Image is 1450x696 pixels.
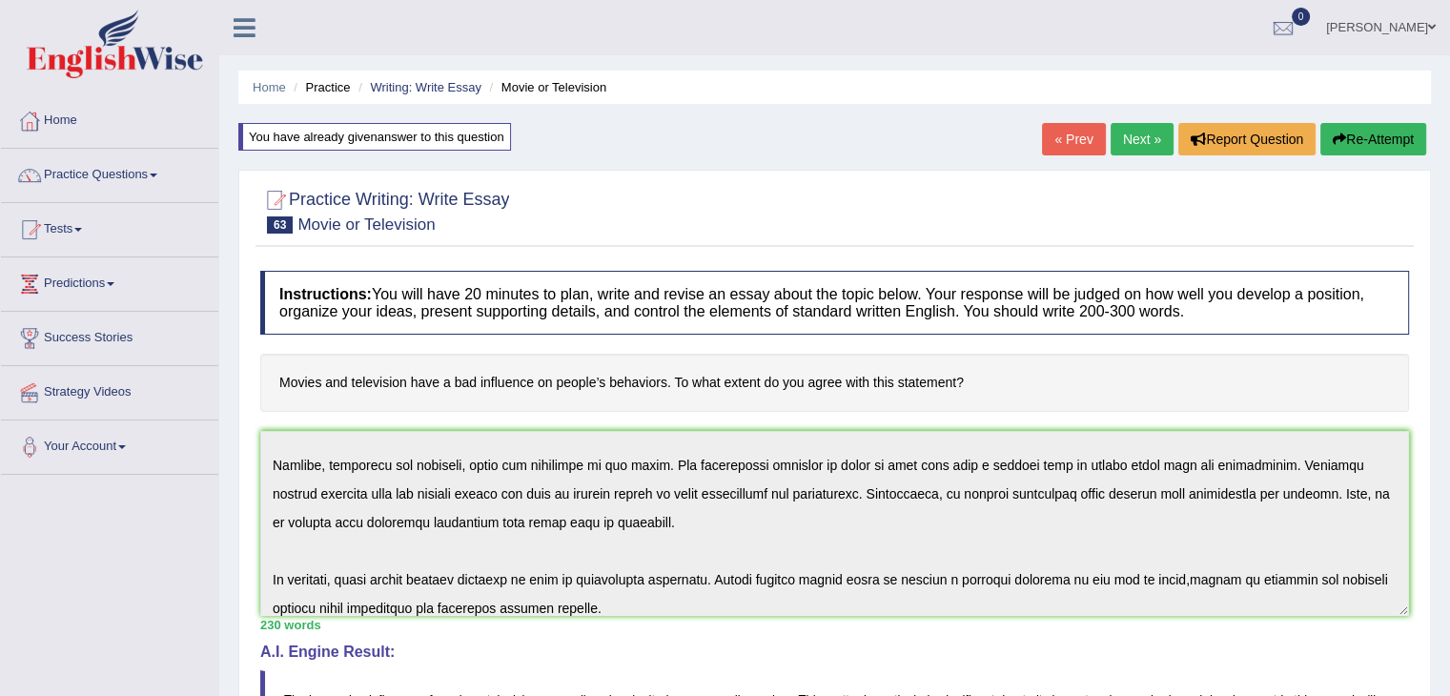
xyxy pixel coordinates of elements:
[485,78,607,96] li: Movie or Television
[1292,8,1311,26] span: 0
[238,123,511,151] div: You have already given answer to this question
[1,149,218,196] a: Practice Questions
[1320,123,1426,155] button: Re-Attempt
[370,80,481,94] a: Writing: Write Essay
[279,286,372,302] b: Instructions:
[260,271,1409,335] h4: You will have 20 minutes to plan, write and revise an essay about the topic below. Your response ...
[267,216,293,234] span: 63
[1,203,218,251] a: Tests
[1,312,218,359] a: Success Stories
[1,94,218,142] a: Home
[260,354,1409,412] h4: Movies and television have a bad influence on people’s behaviors. To what extent do you agree wit...
[289,78,350,96] li: Practice
[260,616,1409,634] div: 230 words
[1,257,218,305] a: Predictions
[1042,123,1105,155] a: « Prev
[297,215,435,234] small: Movie or Television
[260,186,509,234] h2: Practice Writing: Write Essay
[1111,123,1174,155] a: Next »
[1,420,218,468] a: Your Account
[1,366,218,414] a: Strategy Videos
[1178,123,1316,155] button: Report Question
[260,644,1409,661] h4: A.I. Engine Result:
[253,80,286,94] a: Home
